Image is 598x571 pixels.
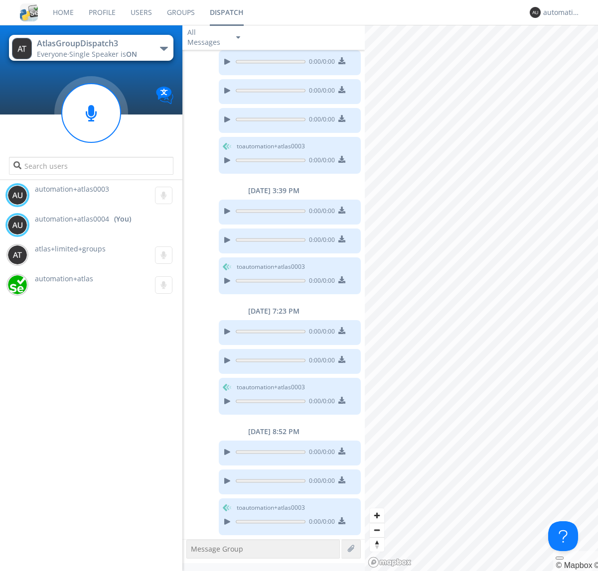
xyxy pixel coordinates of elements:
[9,35,173,61] button: AtlasGroupDispatch3Everyone·Single Speaker isON
[35,214,109,224] span: automation+atlas0004
[35,244,106,253] span: atlas+limited+groups
[305,115,335,126] span: 0:00 / 0:00
[338,448,345,455] img: download media button
[37,49,149,59] div: Everyone ·
[338,235,345,242] img: download media button
[338,517,345,524] img: download media button
[305,276,335,287] span: 0:00 / 0:00
[305,327,335,338] span: 0:00 / 0:00
[237,142,305,151] span: to automation+atlas0003
[556,557,564,560] button: Toggle attribution
[7,245,27,265] img: 373638.png
[7,215,27,235] img: 373638.png
[338,397,345,404] img: download media button
[305,86,335,97] span: 0:00 / 0:00
[543,7,581,17] div: automation+atlas0004
[305,517,335,528] span: 0:00 / 0:00
[305,156,335,167] span: 0:00 / 0:00
[370,508,384,523] button: Zoom in
[338,356,345,363] img: download media button
[338,476,345,483] img: download media button
[126,49,137,59] span: ON
[187,27,227,47] div: All Messages
[156,87,173,104] img: Translation enabled
[237,262,305,271] span: to automation+atlas0003
[370,523,384,537] button: Zoom out
[182,306,365,316] div: [DATE] 7:23 PM
[182,186,365,196] div: [DATE] 3:39 PM
[20,3,38,21] img: cddb5a64eb264b2086981ab96f4c1ba7
[182,427,365,437] div: [DATE] 8:52 PM
[305,356,335,367] span: 0:00 / 0:00
[237,503,305,512] span: to automation+atlas0003
[370,537,384,552] button: Reset bearing to north
[338,276,345,283] img: download media button
[9,157,173,175] input: Search users
[12,38,32,59] img: 373638.png
[305,448,335,458] span: 0:00 / 0:00
[35,274,93,283] span: automation+atlas
[368,557,412,568] a: Mapbox logo
[35,184,109,194] span: automation+atlas0003
[548,521,578,551] iframe: Toggle Customer Support
[338,86,345,93] img: download media button
[236,36,240,39] img: caret-down-sm.svg
[556,561,592,570] a: Mapbox
[338,327,345,334] img: download media button
[37,38,149,49] div: AtlasGroupDispatch3
[69,49,137,59] span: Single Speaker is
[338,57,345,64] img: download media button
[305,235,335,246] span: 0:00 / 0:00
[305,397,335,408] span: 0:00 / 0:00
[305,57,335,68] span: 0:00 / 0:00
[305,207,335,218] span: 0:00 / 0:00
[338,207,345,214] img: download media button
[530,7,541,18] img: 373638.png
[370,538,384,552] span: Reset bearing to north
[7,275,27,295] img: d2d01cd9b4174d08988066c6d424eccd
[114,214,131,224] div: (You)
[305,476,335,487] span: 0:00 / 0:00
[237,383,305,392] span: to automation+atlas0003
[338,115,345,122] img: download media button
[7,185,27,205] img: 373638.png
[338,156,345,163] img: download media button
